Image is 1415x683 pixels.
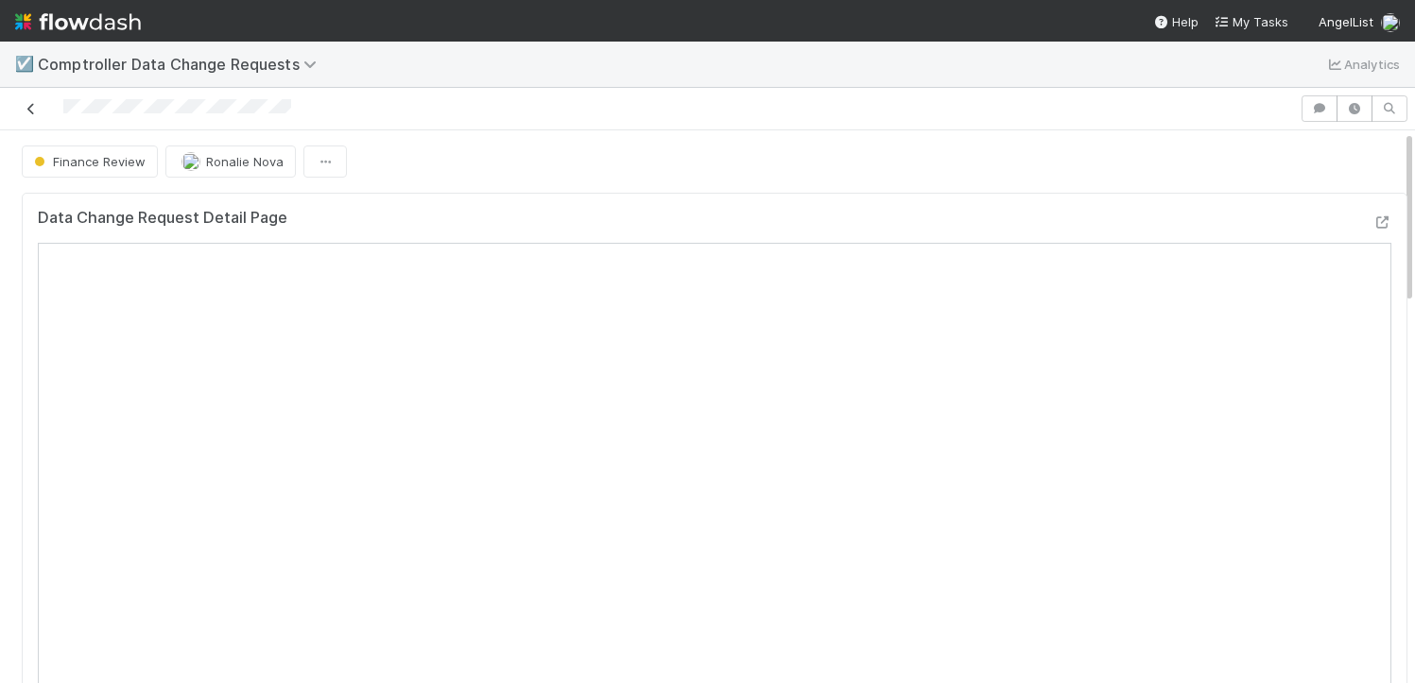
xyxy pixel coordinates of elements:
span: My Tasks [1214,14,1288,29]
button: Finance Review [22,145,158,178]
span: Ronalie Nova [206,154,284,169]
span: Comptroller Data Change Requests [38,55,326,74]
img: logo-inverted-e16ddd16eac7371096b0.svg [15,6,141,38]
img: avatar_0d9988fd-9a15-4cc7-ad96-88feab9e0fa9.png [181,152,200,171]
span: ☑️ [15,56,34,72]
a: My Tasks [1214,12,1288,31]
h5: Data Change Request Detail Page [38,209,287,228]
span: AngelList [1319,14,1373,29]
a: Analytics [1325,53,1400,76]
button: Ronalie Nova [165,145,296,178]
img: avatar_e7d5656d-bda2-4d83-89d6-b6f9721f96bd.png [1381,13,1400,32]
span: Finance Review [30,154,146,169]
div: Help [1153,12,1199,31]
